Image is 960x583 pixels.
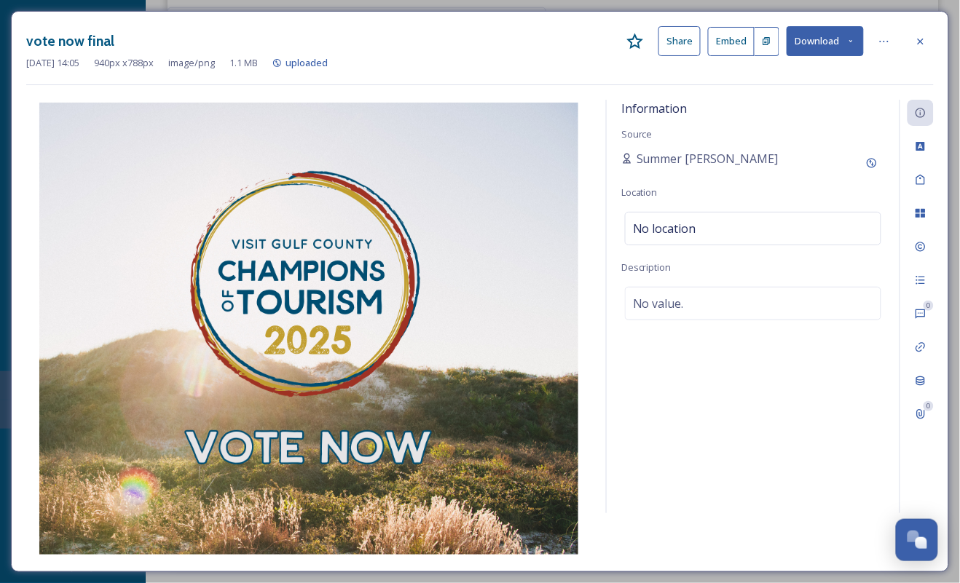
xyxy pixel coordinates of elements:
span: Information [621,100,688,116]
button: Open Chat [896,519,938,561]
span: 1.1 MB [229,56,258,70]
span: image/png [168,56,215,70]
span: Source [621,127,653,140]
div: 0 [924,401,934,411]
button: Download [787,26,864,56]
span: Summer [PERSON_NAME] [637,150,779,167]
span: 940 px x 788 px [94,56,154,70]
button: Embed [708,27,755,56]
span: Location [621,186,658,199]
button: Share [658,26,701,56]
span: uploaded [286,56,328,69]
span: Description [621,261,672,274]
h3: vote now final [26,31,114,52]
span: No value. [633,295,684,312]
img: vote%20now%20final [26,103,591,555]
span: [DATE] 14:05 [26,56,79,70]
div: 0 [924,301,934,311]
span: No location [633,220,696,237]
